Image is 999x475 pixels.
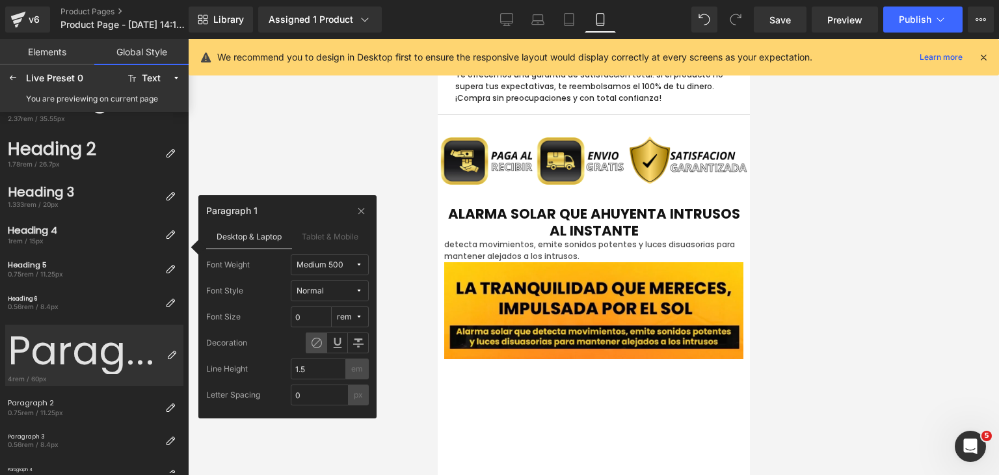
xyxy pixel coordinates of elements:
[8,302,160,311] div: 0.56rem / 8.4px
[189,7,253,33] a: New Library
[206,306,241,327] div: Font Size
[8,184,160,200] div: Heading 3
[8,467,160,472] div: Paragraph 4
[968,7,994,33] button: More
[94,39,189,65] a: Global Style
[769,13,791,27] span: Save
[122,68,186,88] button: Text
[8,114,160,123] div: 2.37rem / 35.55px
[491,7,522,33] a: Desktop
[213,14,244,25] span: Library
[206,359,248,379] div: Line Height
[354,390,363,400] span: px
[981,431,992,441] span: 5
[291,254,369,275] button: Medium 500
[914,49,968,65] a: Learn more
[206,332,247,353] div: Decoration
[8,261,160,270] div: Heading 5
[8,399,160,408] div: Paragraph 2
[955,431,986,462] iframe: Intercom live chat
[206,224,292,249] label: Desktop & Laptop
[142,74,161,83] div: Text
[812,7,878,33] a: Preview
[60,7,210,17] a: Product Pages
[206,206,258,216] div: Paragraph 1
[217,50,812,64] p: We recommend you to design in Desktop first to ensure the responsive layout would display correct...
[585,7,616,33] a: Mobile
[522,7,553,33] a: Laptop
[8,408,160,417] div: 0.75rem / 11.25px
[8,236,160,245] div: 1rem / 15px
[883,7,963,33] button: Publish
[8,200,160,209] div: 1.333rem / 20px
[291,280,369,301] button: Normal
[8,295,160,302] div: Heading 6
[8,159,160,169] div: 1.78rem / 26.7px
[8,433,160,440] div: Paragraph 3
[8,440,160,449] div: 0.56rem / 8.4px
[206,254,250,275] div: Font Weight
[553,7,585,33] a: Tablet
[8,327,161,374] div: Paragraph 1
[26,73,120,83] div: Live Preset 0
[26,11,42,28] div: v6
[332,306,369,327] button: rem
[292,224,369,249] label: Tablet & Mobile
[206,385,260,405] div: Letter Spacing
[899,14,931,25] span: Publish
[297,260,343,270] div: Medium 500
[827,13,862,27] span: Preview
[8,269,160,278] div: 0.75rem / 11.25px
[206,280,243,301] div: Font Style
[26,94,158,103] div: You are previewing on current page
[351,364,363,373] span: em
[269,13,371,26] div: Assigned 1 Product
[691,7,717,33] button: Undo
[297,286,324,296] div: Normal
[723,7,749,33] button: Redo
[8,224,160,236] div: Heading 4
[8,139,160,159] div: Heading 2
[60,20,185,30] span: Product Page - [DATE] 14:18:34
[8,374,161,383] div: 4rem / 60px
[337,312,352,322] div: rem
[5,7,50,33] a: v6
